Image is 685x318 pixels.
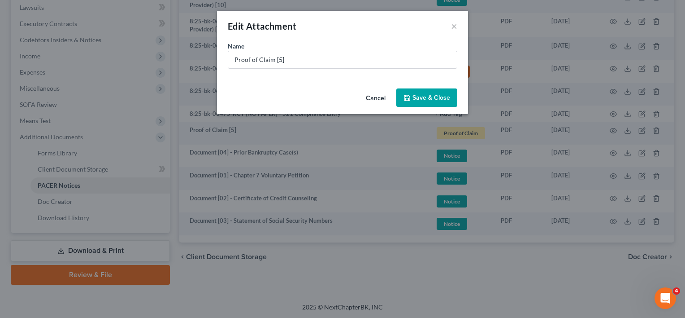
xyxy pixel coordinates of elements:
[228,21,244,31] span: Edit
[451,21,457,31] button: ×
[359,89,393,107] button: Cancel
[228,51,457,68] input: Enter name...
[228,42,244,50] span: Name
[655,287,676,309] iframe: Intercom live chat
[412,94,450,102] span: Save & Close
[246,21,296,31] span: Attachment
[673,287,680,295] span: 4
[396,88,457,107] button: Save & Close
